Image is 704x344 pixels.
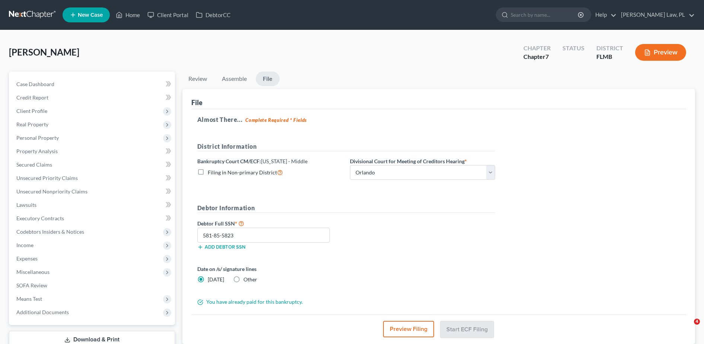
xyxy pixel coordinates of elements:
div: Status [563,44,584,53]
a: Secured Claims [10,158,175,171]
a: [PERSON_NAME] Law, PL [617,8,695,22]
h5: District Information [197,142,495,151]
label: Date on /s/ signature lines [197,265,343,273]
div: File [191,98,203,107]
span: Income [16,242,34,248]
button: Add debtor SSN [197,244,245,250]
span: SOFA Review [16,282,47,288]
a: File [256,72,280,86]
input: XXX-XX-XXXX [197,228,330,243]
a: Case Dashboard [10,78,175,91]
span: Means Test [16,296,42,302]
span: Unsecured Priority Claims [16,175,78,181]
a: DebtorCC [192,8,234,22]
span: Codebtors Insiders & Notices [16,228,84,235]
span: Real Property [16,121,48,127]
span: Property Analysis [16,148,58,154]
span: Executory Contracts [16,215,64,221]
span: 7 [545,53,549,60]
span: Unsecured Nonpriority Claims [16,188,87,195]
span: New Case [78,12,103,18]
strong: Complete Required * Fields [245,117,307,123]
div: FLMB [596,53,623,61]
div: You have already paid for this bankruptcy. [194,298,499,306]
span: Client Profile [16,108,47,114]
div: Chapter [523,44,551,53]
a: Review [182,72,213,86]
span: Credit Report [16,94,48,101]
span: Secured Claims [16,161,52,168]
label: Bankruptcy Court CM/ECF: [197,157,308,165]
label: Divisional Court for Meeting of Creditors Hearing [350,157,467,165]
a: Help [592,8,617,22]
a: Unsecured Priority Claims [10,171,175,185]
span: Lawsuits [16,202,36,208]
span: 4 [694,319,700,325]
a: SOFA Review [10,279,175,292]
button: Preview Filing [383,321,434,337]
span: [US_STATE] - Middle [261,158,308,164]
a: Property Analysis [10,145,175,158]
div: Chapter [523,53,551,61]
span: Personal Property [16,135,59,141]
a: Client Portal [144,8,192,22]
span: [DATE] [208,276,224,283]
span: Miscellaneous [16,269,50,275]
h5: Almost There... [197,115,680,124]
a: Credit Report [10,91,175,104]
button: Preview [635,44,686,61]
div: District [596,44,623,53]
a: Home [112,8,144,22]
span: Additional Documents [16,309,69,315]
a: Executory Contracts [10,212,175,225]
button: Start ECF Filing [440,321,494,338]
h5: Debtor Information [197,203,495,213]
span: [PERSON_NAME] [9,47,79,57]
span: Case Dashboard [16,81,54,87]
span: Expenses [16,255,38,262]
input: Search by name... [511,8,579,22]
a: Assemble [216,72,253,86]
a: Unsecured Nonpriority Claims [10,185,175,198]
label: Debtor Full SSN [194,219,346,228]
a: Lawsuits [10,198,175,212]
span: Filing in Non-primary District [208,169,277,176]
iframe: Intercom live chat [679,319,697,337]
span: Other [243,276,257,283]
